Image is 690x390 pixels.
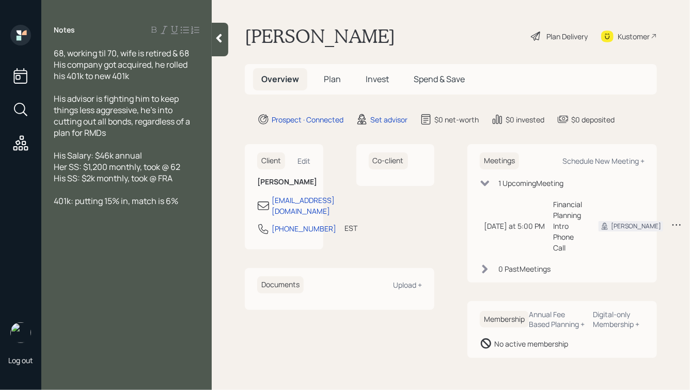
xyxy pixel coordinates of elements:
div: Kustomer [618,31,650,42]
div: EST [344,223,357,233]
div: Set advisor [370,114,407,125]
span: Spend & Save [414,73,465,85]
span: Her SS: $1,200 monthly, took @ 62 [54,161,180,173]
div: 1 Upcoming Meeting [498,178,563,189]
span: His SS: $2k monthly, took @ FRA [54,173,173,184]
div: Financial Planning Intro Phone Call [553,199,582,253]
img: hunter_neumayer.jpg [10,322,31,343]
h6: Meetings [480,152,519,169]
div: 0 Past Meeting s [498,263,551,274]
div: Annual Fee Based Planning + [529,309,585,329]
div: [PERSON_NAME] [611,222,661,231]
h6: Client [257,152,285,169]
div: Prospect · Connected [272,114,343,125]
span: His advisor is fighting him to keep things less aggressive, he's into cutting out all bonds, rega... [54,93,192,138]
div: Plan Delivery [546,31,588,42]
span: Plan [324,73,341,85]
div: $0 deposited [571,114,615,125]
span: 68, working til 70, wife is retired & 68 [54,48,189,59]
h1: [PERSON_NAME] [245,25,395,48]
h6: [PERSON_NAME] [257,178,311,186]
div: Log out [8,355,33,365]
h6: Co-client [369,152,408,169]
span: Overview [261,73,299,85]
span: 401k: putting 15% in, match is 6% [54,195,178,207]
div: [PHONE_NUMBER] [272,223,336,234]
span: His Salary: $46k annual [54,150,142,161]
div: [EMAIL_ADDRESS][DOMAIN_NAME] [272,195,335,216]
h6: Documents [257,276,304,293]
div: Upload + [393,280,422,290]
label: Notes [54,25,75,35]
div: Digital-only Membership + [593,309,645,329]
div: [DATE] at 5:00 PM [484,221,545,231]
div: $0 net-worth [434,114,479,125]
span: Invest [366,73,389,85]
div: Schedule New Meeting + [562,156,645,166]
h6: Membership [480,311,529,328]
span: His company got acquired, he rolled his 401k to new 401k [54,59,189,82]
div: No active membership [494,338,568,349]
div: $0 invested [506,114,544,125]
div: Edit [298,156,311,166]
